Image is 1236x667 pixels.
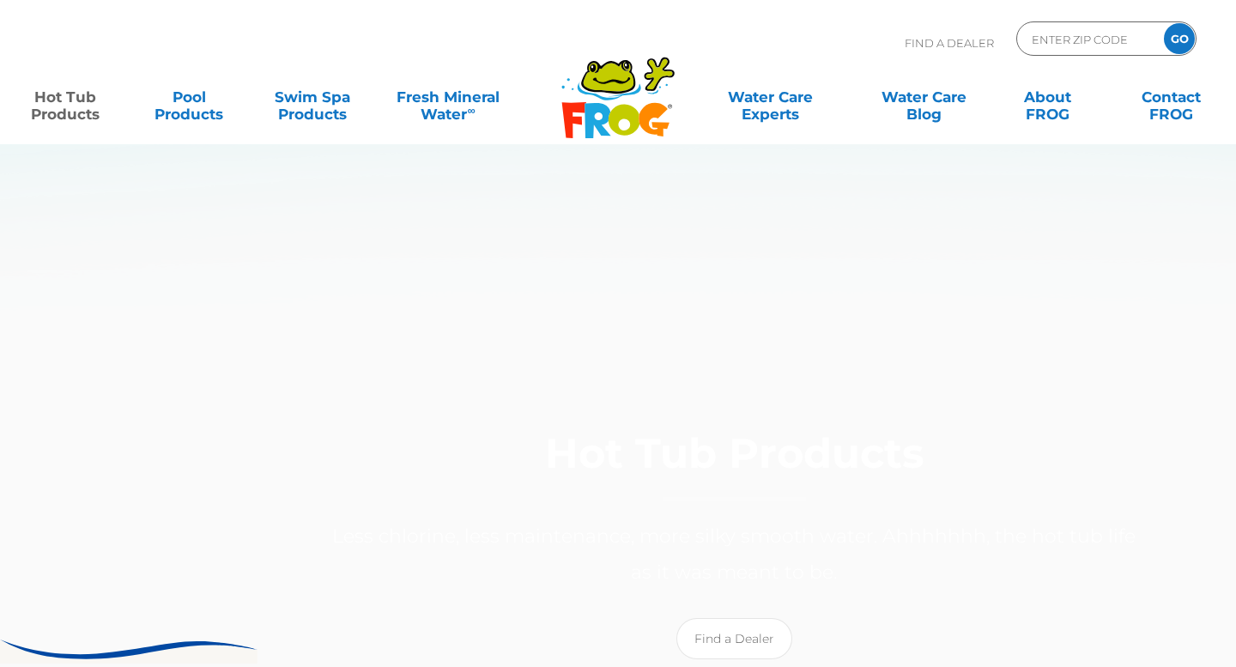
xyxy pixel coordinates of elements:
[388,80,508,114] a: Fresh MineralWater∞
[322,518,1146,591] p: Less chlorine, less maintenance, more silky smooth water. Ahhhhhhh, the hot tub life as it was me...
[999,80,1095,114] a: AboutFROG
[1164,23,1195,54] input: GO
[141,80,237,114] a: PoolProducts
[322,431,1146,501] h1: Hot Tub Products
[905,21,994,64] p: Find A Dealer
[692,80,848,114] a: Water CareExperts
[17,80,113,114] a: Hot TubProducts
[676,618,792,659] a: Find a Dealer
[875,80,972,114] a: Water CareBlog
[467,104,475,117] sup: ∞
[264,80,360,114] a: Swim SpaProducts
[552,34,684,139] img: Frog Products Logo
[1123,80,1219,114] a: ContactFROG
